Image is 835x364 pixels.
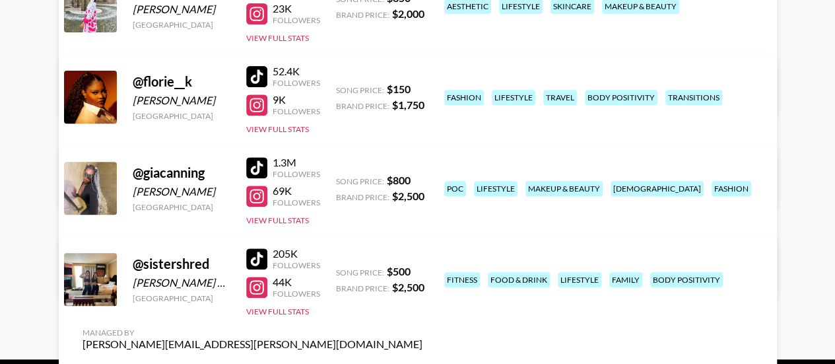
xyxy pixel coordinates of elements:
[336,268,384,277] span: Song Price:
[488,272,550,287] div: food & drink
[133,256,230,272] div: @ sistershred
[444,90,484,105] div: fashion
[392,281,424,293] strong: $ 2,500
[246,33,309,43] button: View Full Stats
[444,272,480,287] div: fitness
[273,289,320,299] div: Followers
[273,275,320,289] div: 44K
[273,247,320,260] div: 205K
[133,3,230,16] div: [PERSON_NAME]
[273,106,320,116] div: Followers
[387,265,411,277] strong: $ 500
[392,98,424,111] strong: $ 1,750
[611,181,704,196] div: [DEMOGRAPHIC_DATA]
[525,181,603,196] div: makeup & beauty
[712,181,751,196] div: fashion
[83,338,422,351] div: [PERSON_NAME][EMAIL_ADDRESS][PERSON_NAME][DOMAIN_NAME]
[273,198,320,207] div: Followers
[273,169,320,179] div: Followers
[543,90,577,105] div: travel
[336,85,384,95] span: Song Price:
[246,307,309,316] button: View Full Stats
[609,272,642,287] div: family
[273,184,320,198] div: 69K
[492,90,535,105] div: lifestyle
[133,20,230,30] div: [GEOGRAPHIC_DATA]
[273,2,320,15] div: 23K
[558,272,601,287] div: lifestyle
[246,215,309,225] button: View Full Stats
[387,174,411,186] strong: $ 800
[273,65,320,78] div: 52.4K
[246,124,309,134] button: View Full Stats
[133,276,230,289] div: [PERSON_NAME] & [PERSON_NAME]
[133,73,230,90] div: @ florie__k
[273,78,320,88] div: Followers
[133,202,230,212] div: [GEOGRAPHIC_DATA]
[336,101,389,111] span: Brand Price:
[133,185,230,198] div: [PERSON_NAME]
[650,272,723,287] div: body positivity
[83,328,422,338] div: Managed By
[336,283,389,293] span: Brand Price:
[444,181,466,196] div: poc
[273,15,320,25] div: Followers
[392,7,424,20] strong: $ 2,000
[133,111,230,121] div: [GEOGRAPHIC_DATA]
[665,90,722,105] div: transitions
[273,260,320,270] div: Followers
[387,83,411,95] strong: $ 150
[392,190,424,202] strong: $ 2,500
[585,90,657,105] div: body positivity
[273,156,320,169] div: 1.3M
[133,94,230,107] div: [PERSON_NAME]
[133,293,230,303] div: [GEOGRAPHIC_DATA]
[133,164,230,181] div: @ giacanning
[336,192,389,202] span: Brand Price:
[474,181,518,196] div: lifestyle
[273,93,320,106] div: 9K
[336,176,384,186] span: Song Price:
[336,10,389,20] span: Brand Price:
